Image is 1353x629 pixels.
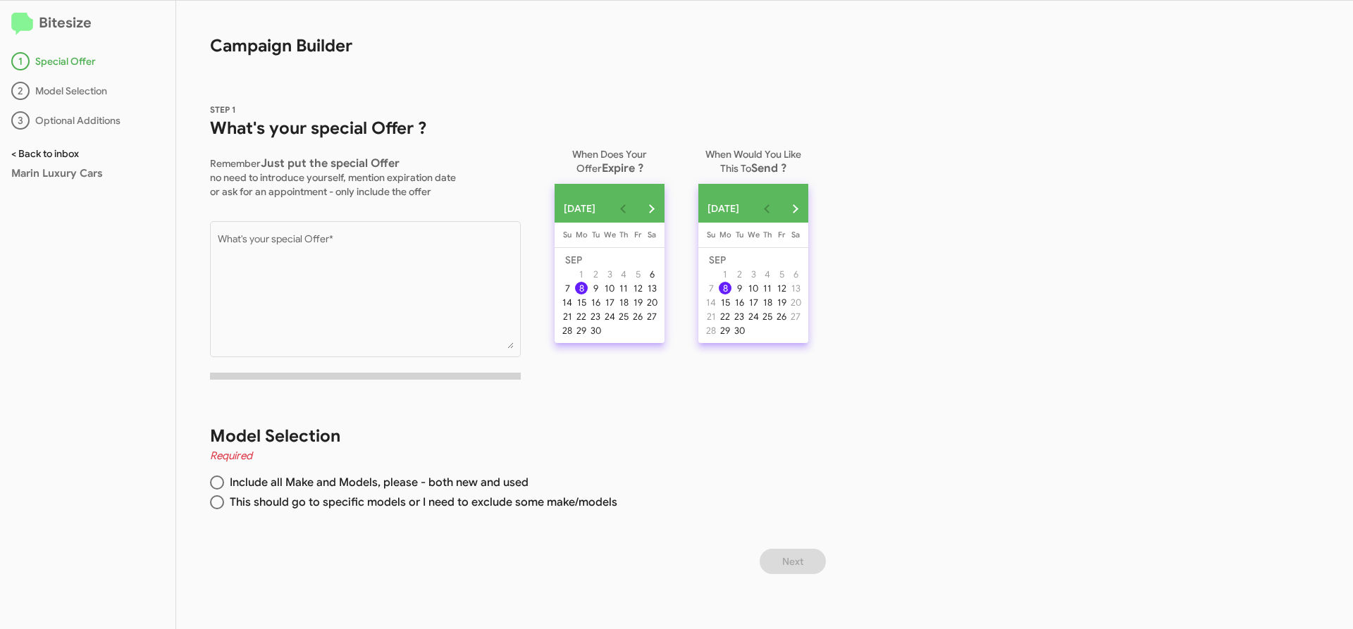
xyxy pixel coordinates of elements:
div: 30 [589,324,602,337]
button: September 25, 2025 [760,309,774,323]
button: September 25, 2025 [617,309,631,323]
span: Th [763,230,772,239]
span: Fr [634,230,641,239]
button: September 19, 2025 [774,295,789,309]
button: September 30, 2025 [588,323,603,337]
span: Sa [648,230,656,239]
button: September 5, 2025 [631,267,645,281]
button: September 21, 2025 [560,309,574,323]
button: September 20, 2025 [645,295,659,309]
button: Next [760,549,826,574]
div: 22 [719,310,731,323]
div: 15 [719,296,731,309]
p: Remember no need to introduce yourself, mention expiration date or ask for an appointment - only ... [210,151,521,199]
span: Just put the special Offer [261,156,400,170]
span: STEP 1 [210,104,236,115]
button: September 27, 2025 [789,309,803,323]
span: Mo [719,230,731,239]
h4: Required [210,447,798,464]
td: SEP [704,253,803,267]
div: 14 [561,296,574,309]
div: 1 [719,268,731,280]
span: Next [782,549,803,574]
div: 18 [761,296,774,309]
div: 3 [11,111,30,130]
div: 21 [561,310,574,323]
div: 10 [747,282,760,294]
span: Th [619,230,628,239]
button: September 29, 2025 [574,323,588,337]
button: September 18, 2025 [617,295,631,309]
div: 3 [747,268,760,280]
button: September 29, 2025 [718,323,732,337]
div: 10 [603,282,616,294]
span: Sa [791,230,800,239]
div: 18 [617,296,630,309]
button: September 4, 2025 [617,267,631,281]
span: Su [563,230,572,239]
button: September 4, 2025 [760,267,774,281]
button: September 8, 2025 [574,281,588,295]
div: 24 [747,310,760,323]
div: 16 [589,296,602,309]
div: 11 [617,282,630,294]
button: September 26, 2025 [631,309,645,323]
button: September 28, 2025 [560,323,574,337]
button: Choose month and year [554,194,610,223]
button: September 10, 2025 [746,281,760,295]
div: 25 [761,310,774,323]
button: Previous month [609,194,637,223]
button: September 16, 2025 [588,295,603,309]
div: 15 [575,296,588,309]
div: 22 [575,310,588,323]
div: 23 [589,310,602,323]
img: logo-minimal.svg [11,13,33,35]
a: < Back to inbox [11,147,79,160]
div: 12 [775,282,788,294]
button: September 16, 2025 [732,295,746,309]
div: 29 [719,324,731,337]
span: Expire ? [602,161,643,175]
button: September 22, 2025 [574,309,588,323]
button: September 30, 2025 [732,323,746,337]
button: September 18, 2025 [760,295,774,309]
div: 27 [645,310,658,323]
div: 19 [775,296,788,309]
button: September 14, 2025 [704,295,718,309]
div: Optional Additions [11,111,164,130]
button: September 6, 2025 [789,267,803,281]
div: 17 [747,296,760,309]
button: September 27, 2025 [645,309,659,323]
div: 4 [617,268,630,280]
h1: What's your special Offer ? [210,117,521,139]
span: This should go to specific models or I need to exclude some make/models [224,495,617,509]
div: Special Offer [11,52,164,70]
button: September 13, 2025 [789,281,803,295]
div: 24 [603,310,616,323]
div: 8 [719,282,731,294]
p: When Does Your Offer [555,142,665,175]
div: 14 [705,296,717,309]
p: When Would You Like This To [698,142,808,175]
button: September 17, 2025 [746,295,760,309]
span: Tu [736,230,743,239]
button: September 3, 2025 [746,267,760,281]
button: September 23, 2025 [588,309,603,323]
div: 5 [775,268,788,280]
span: We [604,230,616,239]
button: September 9, 2025 [588,281,603,295]
div: 2 [733,268,746,280]
div: 2 [11,82,30,100]
div: 5 [631,268,644,280]
div: 26 [631,310,644,323]
div: 6 [645,268,658,280]
button: Next month [781,194,809,223]
div: 20 [789,296,802,309]
button: September 12, 2025 [774,281,789,295]
button: Previous month [753,194,781,223]
button: September 24, 2025 [746,309,760,323]
div: 8 [575,282,588,294]
button: September 1, 2025 [574,267,588,281]
button: September 3, 2025 [603,267,617,281]
div: 27 [789,310,802,323]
